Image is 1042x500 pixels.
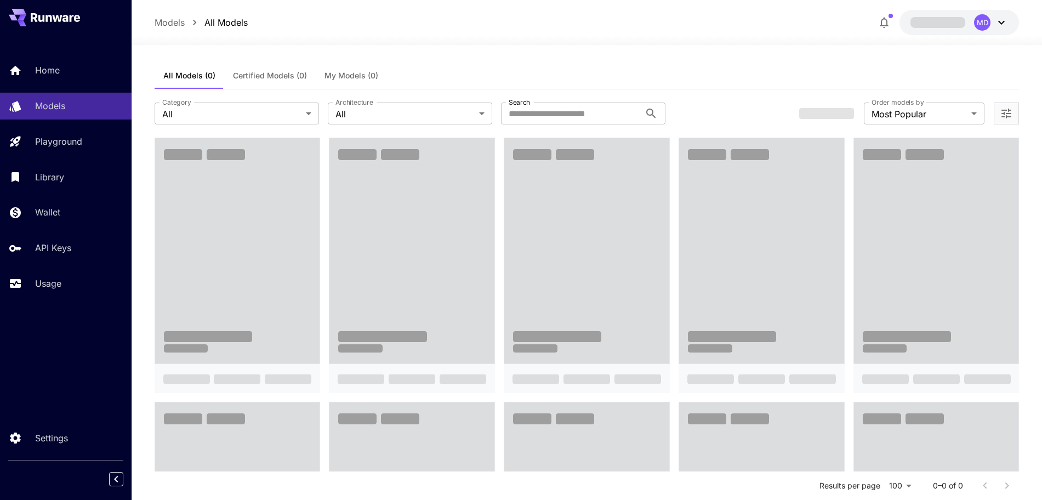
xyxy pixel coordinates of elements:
button: Collapse sidebar [109,472,123,486]
label: Order models by [872,98,924,107]
span: All [162,107,301,121]
p: Models [35,99,65,112]
p: Results per page [819,480,880,491]
span: Certified Models (0) [233,71,307,81]
span: My Models (0) [324,71,378,81]
button: MD [899,10,1019,35]
p: Library [35,171,64,184]
p: Home [35,64,60,77]
div: 100 [885,478,915,493]
p: API Keys [35,241,71,254]
p: Playground [35,135,82,148]
span: Most Popular [872,107,967,121]
p: Usage [35,277,61,290]
div: Collapse sidebar [117,469,132,489]
button: Open more filters [1000,107,1013,121]
p: Wallet [35,206,60,219]
label: Architecture [335,98,373,107]
a: Models [155,16,185,29]
nav: breadcrumb [155,16,248,29]
label: Search [509,98,530,107]
div: MD [974,14,990,31]
p: Settings [35,431,68,445]
span: All Models (0) [163,71,215,81]
label: Category [162,98,191,107]
a: All Models [204,16,248,29]
span: All [335,107,475,121]
p: 0–0 of 0 [933,480,963,491]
